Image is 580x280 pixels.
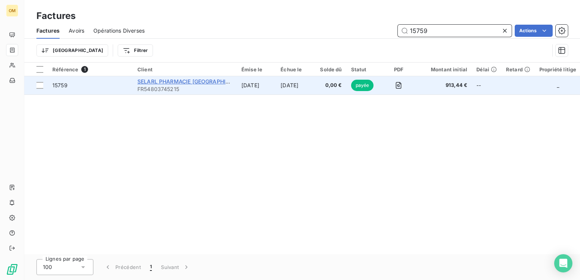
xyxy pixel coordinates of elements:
div: Statut [351,66,376,72]
button: Filtrer [118,44,153,57]
span: Avoirs [69,27,84,35]
div: Échue le [281,66,311,72]
span: 913,44 € [422,82,467,89]
span: Factures [36,27,60,35]
div: Open Intercom Messenger [554,254,572,272]
span: payée [351,80,374,91]
button: Actions [515,25,553,37]
input: Rechercher [398,25,512,37]
span: SELARL PHARMACIE [GEOGRAPHIC_DATA] [137,78,247,85]
div: PDF [385,66,413,72]
td: -- [472,76,501,94]
img: Logo LeanPay [6,263,18,275]
div: Solde dû [320,66,342,72]
span: _ [557,82,559,88]
td: [DATE] [276,76,315,94]
span: FR54803745215 [137,85,232,93]
div: Propriété litige [539,66,576,72]
div: Client [137,66,232,72]
span: 100 [43,263,52,271]
span: Référence [52,66,78,72]
div: Délai [476,66,497,72]
h3: Factures [36,9,76,23]
div: Montant initial [422,66,467,72]
div: OM [6,5,18,17]
button: Suivant [156,259,195,275]
td: [DATE] [237,76,276,94]
span: 1 [150,263,152,271]
button: 1 [145,259,156,275]
span: 15759 [52,82,68,88]
div: Retard [506,66,530,72]
button: [GEOGRAPHIC_DATA] [36,44,108,57]
span: 0,00 € [320,82,342,89]
button: Précédent [99,259,145,275]
span: 1 [81,66,88,73]
div: Émise le [241,66,271,72]
span: Opérations Diverses [93,27,145,35]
